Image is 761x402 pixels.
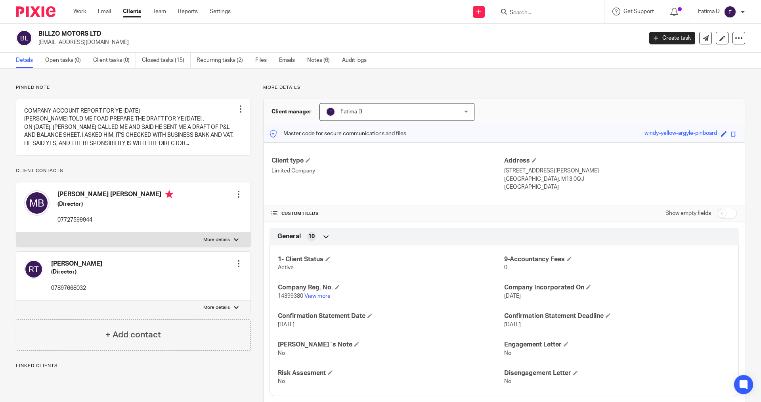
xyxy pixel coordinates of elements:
[278,293,303,299] span: 14399380
[307,53,336,68] a: Notes (6)
[153,8,166,15] a: Team
[24,190,50,216] img: svg%3E
[504,183,737,191] p: [GEOGRAPHIC_DATA]
[278,322,294,327] span: [DATE]
[38,30,518,38] h2: BILLZO MOTORS LTD
[45,53,87,68] a: Open tasks (0)
[644,129,717,138] div: windy-yellow-argyle-pinboard
[165,190,173,198] i: Primary
[724,6,736,18] img: svg%3E
[272,167,504,175] p: Limited Company
[16,168,251,174] p: Client contacts
[263,84,745,91] p: More details
[203,237,230,243] p: More details
[272,211,504,217] h4: CUSTOM FIELDS
[16,84,251,91] p: Pinned note
[51,268,102,276] h5: (Director)
[57,200,173,208] h5: (Director)
[278,283,504,292] h4: Company Reg. No.
[504,322,521,327] span: [DATE]
[272,157,504,165] h4: Client type
[326,107,335,117] img: svg%3E
[203,304,230,311] p: More details
[57,216,173,224] p: 07727599944
[16,363,251,369] p: Linked clients
[270,130,406,138] p: Master code for secure communications and files
[649,32,695,44] a: Create task
[73,8,86,15] a: Work
[38,38,637,46] p: [EMAIL_ADDRESS][DOMAIN_NAME]
[98,8,111,15] a: Email
[51,284,102,292] p: 07897668032
[504,341,730,349] h4: Engagement Letter
[210,8,231,15] a: Settings
[123,8,141,15] a: Clients
[51,260,102,268] h4: [PERSON_NAME]
[16,30,33,46] img: svg%3E
[340,109,362,115] span: Fatima D
[278,341,504,349] h4: [PERSON_NAME]`s Note
[509,10,580,17] input: Search
[698,8,720,15] p: Fatima D
[57,190,173,200] h4: [PERSON_NAME] [PERSON_NAME]
[278,255,504,264] h4: 1- Client Status
[623,9,654,14] span: Get Support
[504,265,507,270] span: 0
[308,233,315,241] span: 10
[504,350,511,356] span: No
[16,6,55,17] img: Pixie
[504,157,737,165] h4: Address
[142,53,191,68] a: Closed tasks (15)
[16,53,39,68] a: Details
[24,260,43,279] img: svg%3E
[178,8,198,15] a: Reports
[279,53,301,68] a: Emails
[665,209,711,217] label: Show empty fields
[278,369,504,377] h4: Risk Assesment
[504,255,730,264] h4: 9-Accountancy Fees
[504,283,730,292] h4: Company Incorporated On
[278,312,504,320] h4: Confirmation Statement Date
[255,53,273,68] a: Files
[105,329,161,341] h4: + Add contact
[197,53,249,68] a: Recurring tasks (2)
[278,350,285,356] span: No
[272,108,312,116] h3: Client manager
[504,293,521,299] span: [DATE]
[277,232,301,241] span: General
[504,175,737,183] p: [GEOGRAPHIC_DATA], M13 0QJ
[504,369,730,377] h4: Disengagement Letter
[342,53,373,68] a: Audit logs
[278,265,294,270] span: Active
[504,379,511,384] span: No
[504,167,737,175] p: [STREET_ADDRESS][PERSON_NAME]
[304,293,331,299] a: View more
[93,53,136,68] a: Client tasks (0)
[278,379,285,384] span: No
[504,312,730,320] h4: Confirmation Statement Deadline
